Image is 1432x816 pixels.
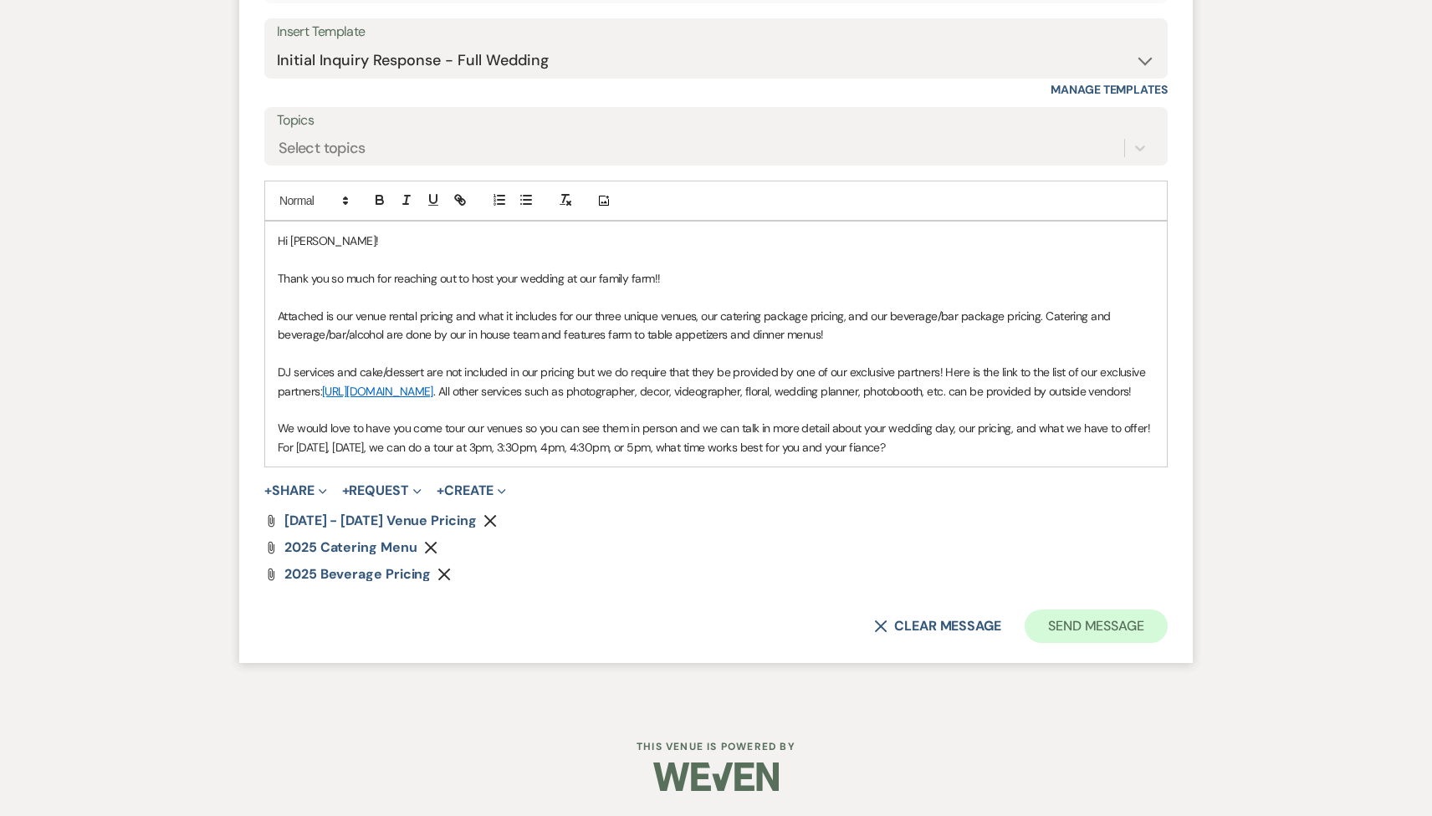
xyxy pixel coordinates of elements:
[277,20,1155,44] div: Insert Template
[284,538,417,556] span: 2025 Catering Menu
[279,137,366,160] div: Select topics
[277,109,1155,133] label: Topics
[284,541,417,554] a: 2025 Catering Menu
[284,568,431,581] a: 2025 Beverage Pricing
[284,565,431,583] span: 2025 Beverage Pricing
[342,484,422,497] button: Request
[264,484,272,497] span: +
[437,484,506,497] button: Create
[342,484,350,497] span: +
[1025,609,1168,643] button: Send Message
[278,269,1154,288] p: Thank you so much for reaching out to host your wedding at our family farm!!
[278,363,1154,400] p: DJ services and cake/dessert are not included in our pricing but we do require that they be provi...
[278,307,1154,344] p: Attached is our venue rental pricing and what it includes for our three unique venues, our cateri...
[278,419,1154,456] p: We would love to have you come tour our venues so you can see them in person and we can talk in m...
[874,620,1001,633] button: Clear message
[278,232,1154,250] p: Hi [PERSON_NAME]!
[264,484,327,497] button: Share
[437,484,444,497] span: +
[322,384,433,399] a: [URL][DOMAIN_NAME]
[284,512,477,529] span: [DATE] - [DATE] Venue Pricing
[653,747,779,806] img: Weven Logo
[284,514,477,528] a: [DATE] - [DATE] Venue Pricing
[1051,82,1168,97] a: Manage Templates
